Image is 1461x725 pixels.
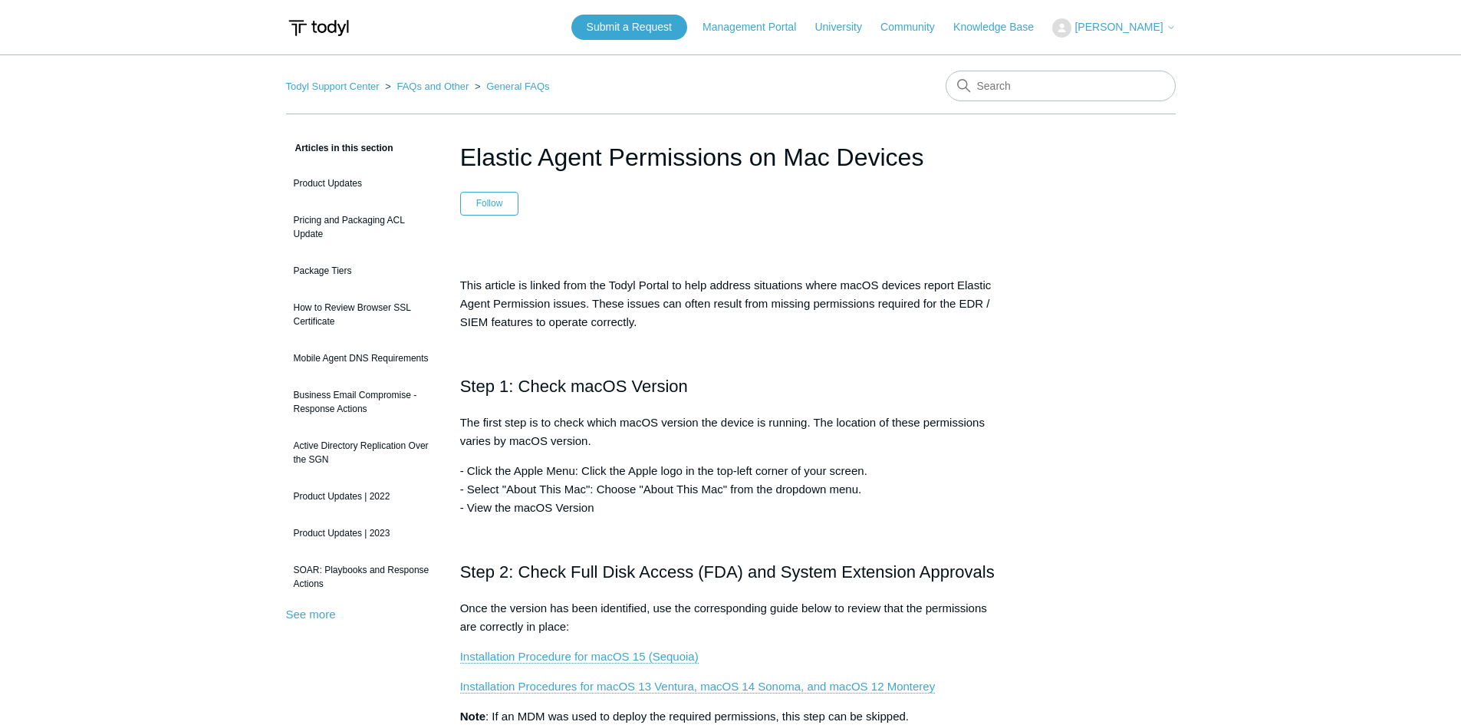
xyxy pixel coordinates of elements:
p: The first step is to check which macOS version the device is running. The location of these permi... [460,414,1002,450]
a: Installation Procedures for macOS 13 Ventura, macOS 14 Sonoma, and macOS 12 Monterey [460,680,935,694]
span: [PERSON_NAME] [1074,21,1163,33]
a: SOAR: Playbooks and Response Actions [286,555,437,598]
a: Todyl Support Center [286,81,380,92]
a: FAQs and Other [397,81,469,92]
a: Knowledge Base [953,19,1049,35]
a: Active Directory Replication Over the SGN [286,431,437,474]
a: Submit a Request [571,15,687,40]
button: Follow Article [460,192,519,215]
span: Articles in this section [286,143,393,153]
a: Package Tiers [286,256,437,285]
a: Product Updates | 2022 [286,482,437,511]
a: Management Portal [703,19,811,35]
img: Todyl Support Center Help Center home page [286,14,351,42]
h2: Step 2: Check Full Disk Access (FDA) and System Extension Approvals [460,559,1002,585]
button: [PERSON_NAME] [1052,18,1175,38]
li: FAQs and Other [382,81,472,92]
a: Pricing and Packaging ACL Update [286,206,437,249]
p: Once the version has been identified, use the corresponding guide below to review that the permis... [460,599,1002,636]
h2: Step 1: Check macOS Version [460,373,1002,400]
li: General FAQs [472,81,550,92]
a: Installation Procedure for macOS 15 (Sequoia) [460,650,699,664]
li: Todyl Support Center [286,81,383,92]
strong: Note [460,710,485,723]
a: Mobile Agent DNS Requirements [286,344,437,373]
h1: Elastic Agent Permissions on Mac Devices [460,139,1002,176]
a: Product Updates [286,169,437,198]
a: Business Email Compromise - Response Actions [286,381,437,423]
a: See more [286,608,336,621]
a: How to Review Browser SSL Certificate [286,293,437,336]
p: This article is linked from the Todyl Portal to help address situations where macOS devices repor... [460,276,1002,331]
a: General FAQs [486,81,549,92]
a: Product Updates | 2023 [286,519,437,548]
input: Search [946,71,1176,101]
p: - Click the Apple Menu: Click the Apple logo in the top-left corner of your screen. - Select "Abo... [460,462,1002,517]
a: University [814,19,877,35]
a: Community [880,19,950,35]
